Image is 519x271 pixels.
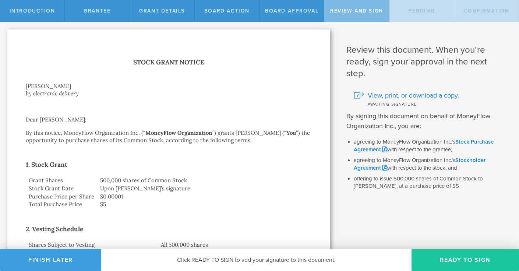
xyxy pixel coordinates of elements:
td: Purchase Price per Share [26,193,97,201]
iframe: Chat Widget [482,214,519,249]
li: agreeing to MoneyFlow Organization Inc.’s with respect to the grantee, [354,138,508,153]
span: Board Approval [265,8,318,14]
span: Review and Sign [330,8,383,14]
strong: MoneyFlow Organization [145,129,212,136]
td: $5 [97,200,312,208]
p: By this notice, MoneyFlow Organization Inc. (“ ”) grants [PERSON_NAME] (“ “) the opportunity to p... [26,129,312,144]
td: Stock Grant Date [26,184,97,193]
li: offering to issue 500,000 shares of Common Stock to [PERSON_NAME], at a purchase price of $5 [354,175,508,190]
span: Confirmation [463,8,509,14]
span: Board Action [204,8,250,14]
h2: 2. Vesting Schedule [26,223,312,235]
span: View, print, or download a copy. [368,91,459,100]
td: 500,000 shares of Common Stock [97,176,312,184]
button: Ready to Sign [412,249,519,271]
h1: Review this document. When you’re ready, sign your approval in the next step. [346,44,508,80]
span: Grant Details [139,8,185,14]
div: [PERSON_NAME] [26,82,312,90]
p: Dear [PERSON_NAME]: [26,116,312,123]
div: Awaiting signature [354,100,508,108]
a: Stock Purchase Agreement [354,138,494,153]
span: Grantee [84,8,110,14]
h1: Stock Grant Notice [26,57,312,68]
h2: 1. Stock Grant [26,159,312,170]
td: Shares Subject to Vesting [26,241,158,249]
td: Total Purchase Price [26,200,97,208]
li: agreeing to MoneyFlow Organization Inc.’s with respect to the stock, and [354,157,508,172]
a: Stockholder Agreement [354,157,486,171]
span: Click READY TO SIGN to add your signature to this document. [177,256,336,264]
td: Upon [PERSON_NAME]’s signature [97,184,312,193]
td: All 500,000 shares [158,241,312,249]
td: Grant Shares [26,176,97,184]
p: By signing this document on behalf of MoneyFlow Organization Inc., you are: [346,111,508,131]
strong: You [286,129,296,136]
td: $0.00001 [97,193,312,201]
span: Introduction [10,8,55,14]
span: Pending [408,8,435,14]
i: by electronic delivery [26,90,79,97]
